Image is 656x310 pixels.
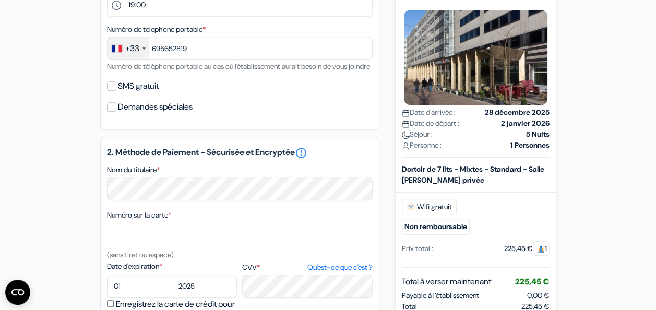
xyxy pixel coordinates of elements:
strong: 2 janvier 2026 [501,118,550,129]
label: Nom du titulaire [107,164,160,175]
b: Dortoir de 7 lits - Mixtes - Standard - Salle [PERSON_NAME] privée [402,164,544,185]
img: guest.svg [537,245,545,253]
strong: 1 Personnes [510,140,550,151]
a: Qu'est-ce que c'est ? [307,262,372,273]
span: Personne : [402,140,442,151]
span: 0,00 € [527,291,550,300]
span: Wifi gratuit [402,199,457,214]
button: Ouvrir le widget CMP [5,280,30,305]
strong: 28 décembre 2025 [485,107,550,118]
label: CVV [242,262,372,273]
img: calendar.svg [402,109,410,117]
span: 1 [533,241,550,256]
a: error_outline [295,147,307,159]
small: (sans tiret ou espace) [107,250,174,259]
small: Non remboursable [402,219,470,235]
span: 225,45 € [515,276,550,287]
span: Date d'arrivée : [402,107,456,118]
h5: 2. Méthode de Paiement - Sécurisée et Encryptée [107,147,373,159]
span: Date de départ : [402,118,459,129]
img: moon.svg [402,131,410,139]
label: Numéro sur la carte [107,210,171,221]
label: Demandes spéciales [118,100,193,114]
small: Numéro de téléphone portable au cas où l'établissement aurait besoin de vous joindre [107,62,370,71]
span: Payable à l’établissement [402,290,479,301]
div: +33 [125,42,139,55]
label: Numéro de telephone portable [107,24,206,35]
div: France: +33 [108,37,149,59]
span: Total à verser maintenant [402,276,491,288]
strong: 5 Nuits [526,129,550,140]
img: user_icon.svg [402,142,410,150]
label: SMS gratuit [118,79,159,93]
span: Séjour : [402,129,433,140]
div: Prix total : [402,243,433,254]
input: 6 12 34 56 78 [107,37,373,60]
div: 225,45 € [504,243,550,254]
img: calendar.svg [402,120,410,128]
img: free_wifi.svg [407,202,415,211]
label: Date d'expiration [107,261,237,272]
